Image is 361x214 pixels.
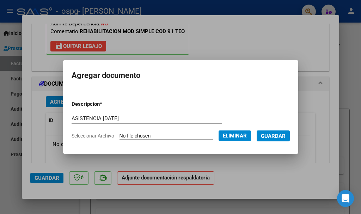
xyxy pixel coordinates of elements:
span: Guardar [261,133,286,139]
button: Guardar [257,130,290,141]
p: Descripcion [72,100,137,108]
div: Open Intercom Messenger [337,190,354,207]
button: Eliminar [219,130,251,141]
span: Eliminar [223,133,247,139]
h2: Agregar documento [72,69,290,82]
span: Seleccionar Archivo [72,133,114,139]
